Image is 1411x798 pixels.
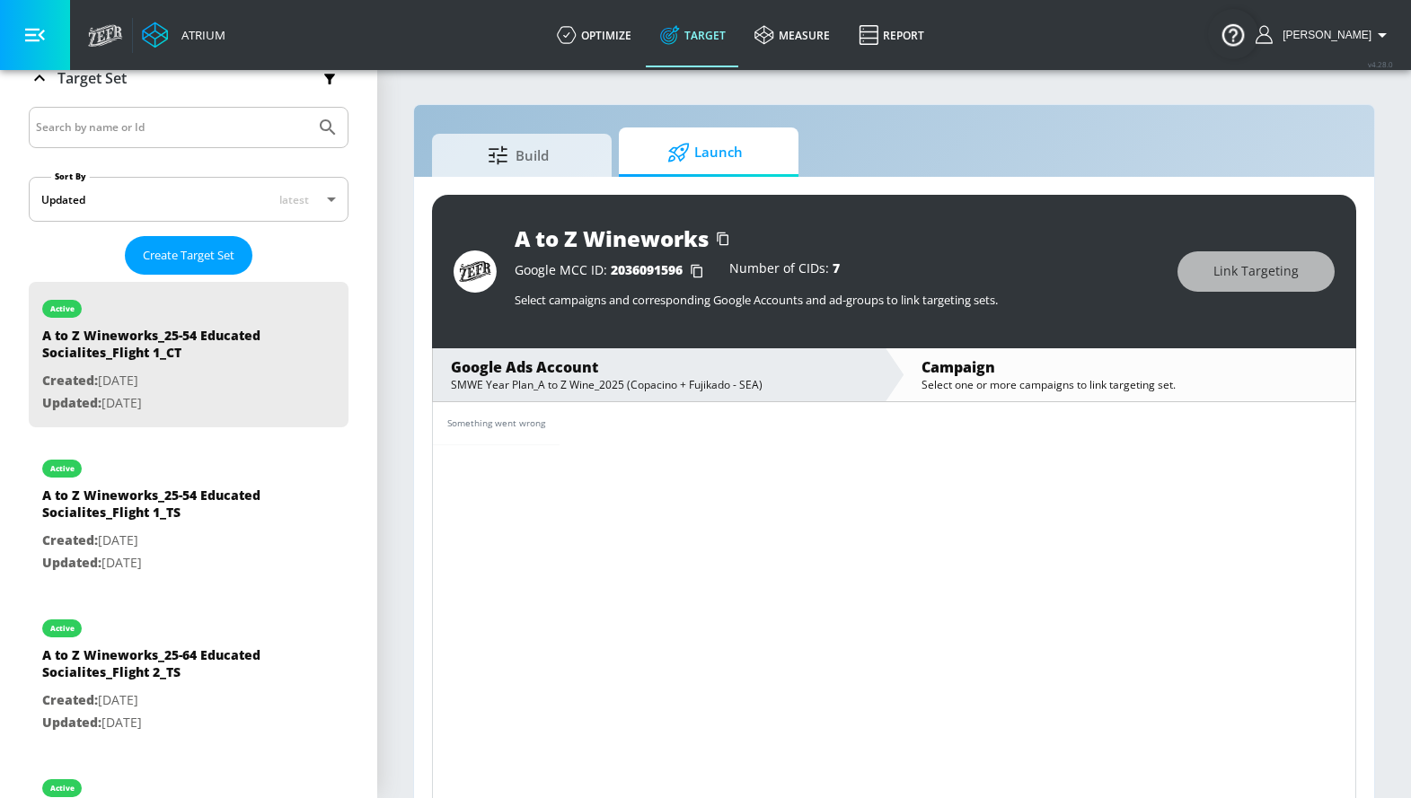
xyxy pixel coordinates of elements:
[433,348,885,401] div: Google Ads AccountSMWE Year Plan_A to Z Wine_2025 (Copacino + Fujikado - SEA)
[1368,59,1393,69] span: v 4.28.0
[29,442,348,587] div: activeA to Z Wineworks_25-54 Educated Socialites_Flight 1_TSCreated:[DATE]Updated:[DATE]
[740,3,844,67] a: measure
[29,282,348,427] div: activeA to Z Wineworks_25-54 Educated Socialites_Flight 1_CTCreated:[DATE]Updated:[DATE]
[922,377,1337,392] div: Select one or more campaigns to link targeting set.
[50,464,75,473] div: active
[42,392,294,415] p: [DATE]
[637,131,773,174] span: Launch
[29,601,348,747] div: activeA to Z Wineworks_25-64 Educated Socialites_Flight 2_TSCreated:[DATE]Updated:[DATE]
[515,224,709,253] div: A to Z Wineworks
[174,27,225,43] div: Atrium
[42,394,101,411] span: Updated:
[125,236,252,275] button: Create Target Set
[922,357,1337,377] div: Campaign
[42,714,101,731] span: Updated:
[279,192,309,207] span: latest
[844,3,939,67] a: Report
[50,624,75,633] div: active
[42,372,98,389] span: Created:
[451,357,867,377] div: Google Ads Account
[515,262,711,280] div: Google MCC ID:
[42,691,98,708] span: Created:
[611,261,683,278] span: 2036091596
[42,646,294,689] div: A to Z Wineworks_25-64 Educated Socialites_Flight 2_TS
[41,192,85,207] div: Updated
[42,327,294,370] div: A to Z Wineworks_25-54 Educated Socialites_Flight 1_CT
[51,171,90,182] label: Sort By
[57,68,127,88] p: Target Set
[1275,29,1371,41] span: login as: maria.guzman@zefr.com
[42,554,101,571] span: Updated:
[833,259,840,276] span: 7
[1208,9,1258,59] button: Open Resource Center
[42,689,294,712] p: [DATE]
[42,370,294,392] p: [DATE]
[50,784,75,793] div: active
[42,531,98,548] span: Created:
[42,487,294,530] div: A to Z Wineworks_25-54 Educated Socialites_Flight 1_TS
[143,245,234,266] span: Create Target Set
[50,304,75,313] div: active
[42,712,294,734] p: [DATE]
[729,262,840,280] div: Number of CIDs:
[646,3,740,67] a: Target
[450,134,586,177] span: Build
[515,292,1160,308] p: Select campaigns and corresponding Google Accounts and ad-groups to link targeting sets.
[451,377,867,392] div: SMWE Year Plan_A to Z Wine_2025 (Copacino + Fujikado - SEA)
[36,116,308,139] input: Search by name or Id
[42,552,294,574] p: [DATE]
[1256,24,1393,46] button: [PERSON_NAME]
[447,417,545,430] div: Something went wrong
[29,48,348,108] div: Target Set
[142,22,225,48] a: Atrium
[42,530,294,552] p: [DATE]
[542,3,646,67] a: optimize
